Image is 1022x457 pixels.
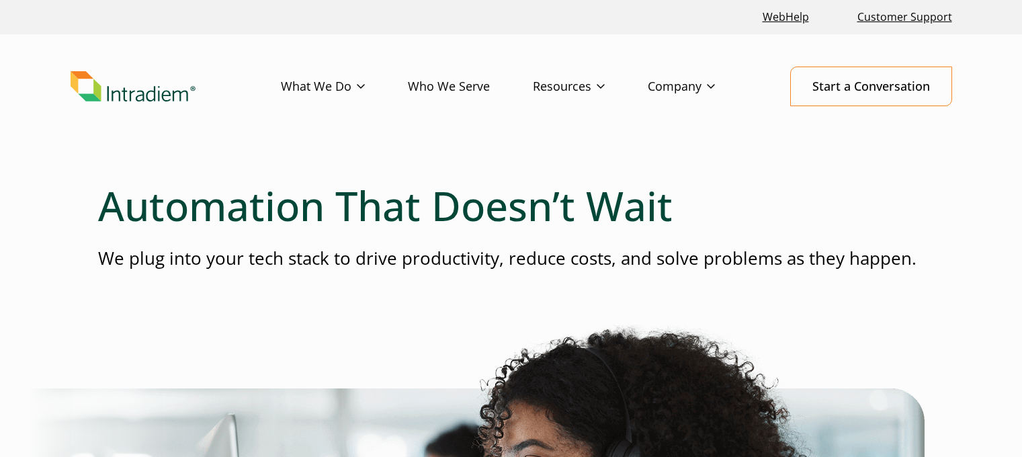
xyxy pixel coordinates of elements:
a: Link opens in a new window [757,3,814,32]
a: Link to homepage of Intradiem [71,71,281,102]
a: Resources [533,67,648,106]
h1: Automation That Doesn’t Wait [98,181,925,230]
a: Company [648,67,758,106]
a: Who We Serve [408,67,533,106]
img: Intradiem [71,71,196,102]
p: We plug into your tech stack to drive productivity, reduce costs, and solve problems as they happen. [98,246,925,271]
a: Start a Conversation [790,67,952,106]
a: Customer Support [852,3,957,32]
a: What We Do [281,67,408,106]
